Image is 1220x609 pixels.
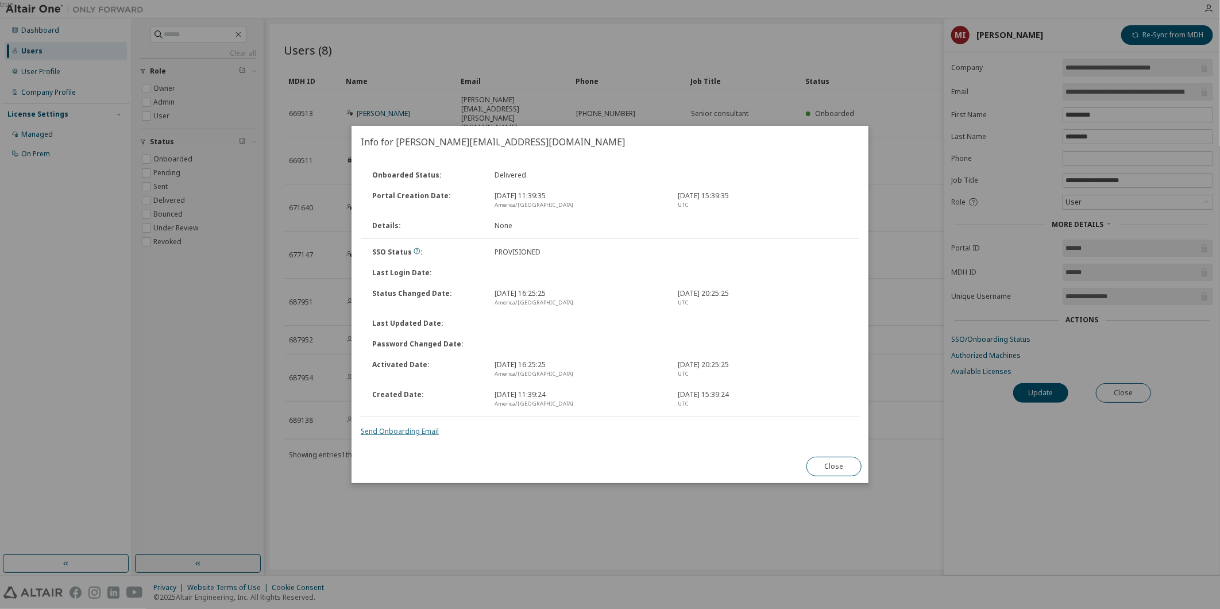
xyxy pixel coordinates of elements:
div: [DATE] 16:25:25 [488,360,671,379]
div: Last Updated Date : [365,319,488,328]
div: America/[GEOGRAPHIC_DATA] [495,399,665,408]
div: PROVISIONED [488,248,671,257]
button: Close [806,457,862,476]
div: Created Date : [365,390,488,408]
div: Onboarded Status : [365,171,488,180]
div: America/[GEOGRAPHIC_DATA] [495,201,665,210]
div: [DATE] 20:25:25 [671,289,855,307]
div: [DATE] 15:39:24 [671,390,855,408]
div: UTC [678,201,848,210]
div: UTC [678,298,848,307]
div: UTC [678,369,848,379]
div: America/[GEOGRAPHIC_DATA] [495,298,665,307]
div: [DATE] 16:25:25 [488,289,671,307]
div: Portal Creation Date : [365,191,488,210]
div: Last Login Date : [365,268,488,277]
div: America/[GEOGRAPHIC_DATA] [495,369,665,379]
h2: Info for [PERSON_NAME][EMAIL_ADDRESS][DOMAIN_NAME] [352,126,868,158]
div: [DATE] 11:39:24 [488,390,671,408]
div: [DATE] 15:39:35 [671,191,855,210]
div: UTC [678,399,848,408]
div: Password Changed Date : [365,340,488,349]
div: Details : [365,221,488,230]
div: Activated Date : [365,360,488,379]
div: None [488,221,671,230]
div: Delivered [488,171,671,180]
div: [DATE] 11:39:35 [488,191,671,210]
div: Status Changed Date : [365,289,488,307]
a: Send Onboarding Email [361,426,439,436]
div: [DATE] 20:25:25 [671,360,855,379]
div: SSO Status : [365,248,488,257]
